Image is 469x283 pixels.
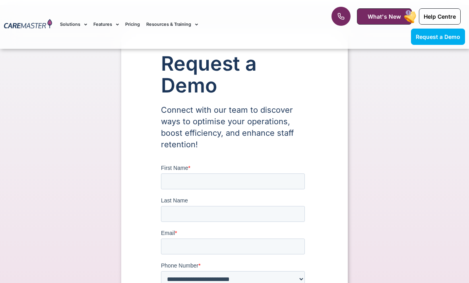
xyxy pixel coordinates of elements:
[411,29,465,45] a: Request a Demo
[368,13,401,20] span: What's New
[161,53,308,96] h1: Request a Demo
[93,11,119,38] a: Features
[60,11,87,38] a: Solutions
[161,104,308,150] p: Connect with our team to discover ways to optimise your operations, boost efficiency, and enhance...
[357,8,412,25] a: What's New
[424,13,456,20] span: Help Centre
[60,11,299,38] nav: Menu
[125,11,140,38] a: Pricing
[419,8,461,25] a: Help Centre
[4,19,52,30] img: CareMaster Logo
[416,33,460,40] span: Request a Demo
[146,11,198,38] a: Resources & Training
